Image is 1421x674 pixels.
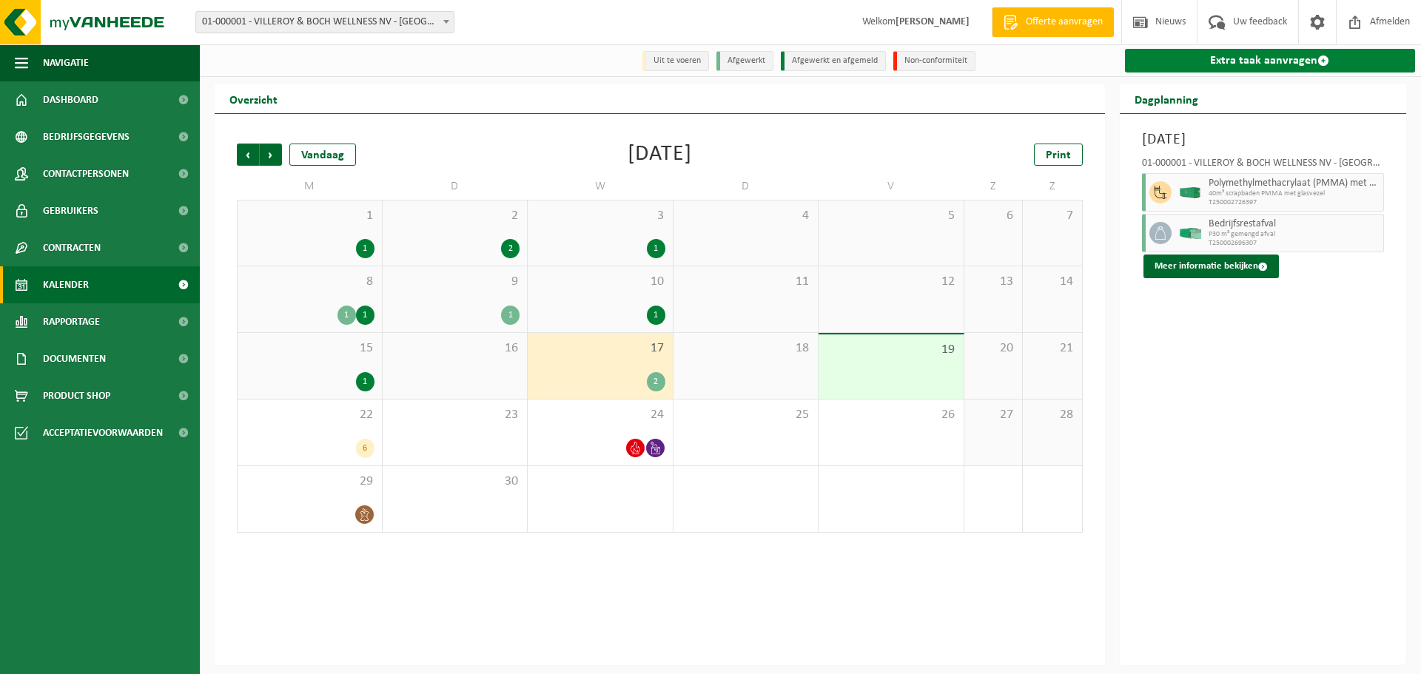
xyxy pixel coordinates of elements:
[535,340,665,357] span: 17
[237,144,259,166] span: Vorige
[819,173,964,200] td: V
[245,407,374,423] span: 22
[1179,228,1201,239] img: HK-XP-30-GN-00
[896,16,970,27] strong: [PERSON_NAME]
[43,44,89,81] span: Navigatie
[43,266,89,303] span: Kalender
[356,372,374,391] div: 1
[245,274,374,290] span: 8
[245,208,374,224] span: 1
[1209,178,1380,189] span: Polymethylmethacrylaat (PMMA) met glasvezel
[647,306,665,325] div: 1
[1209,218,1380,230] span: Bedrijfsrestafval
[390,340,520,357] span: 16
[196,12,454,33] span: 01-000001 - VILLEROY & BOCH WELLNESS NV - ROESELARE
[781,51,886,71] li: Afgewerkt en afgemeld
[535,407,665,423] span: 24
[1209,239,1380,248] span: T250002696307
[673,173,819,200] td: D
[528,173,673,200] td: W
[337,306,356,325] div: 1
[1143,255,1279,278] button: Meer informatie bekijken
[383,173,528,200] td: D
[43,118,130,155] span: Bedrijfsgegevens
[826,208,956,224] span: 5
[390,274,520,290] span: 9
[681,340,811,357] span: 18
[237,173,383,200] td: M
[647,239,665,258] div: 1
[681,208,811,224] span: 4
[1030,208,1074,224] span: 7
[43,81,98,118] span: Dashboard
[642,51,709,71] li: Uit te voeren
[245,340,374,357] span: 15
[1022,15,1106,30] span: Offerte aanvragen
[501,306,520,325] div: 1
[1034,144,1083,166] a: Print
[1179,187,1201,198] img: HK-XC-40-GN-00
[356,239,374,258] div: 1
[1030,274,1074,290] span: 14
[390,208,520,224] span: 2
[356,439,374,458] div: 6
[716,51,773,71] li: Afgewerkt
[1209,198,1380,207] span: T250002726397
[260,144,282,166] span: Volgende
[1209,189,1380,198] span: 40m³ scrapbaden PMMA met glasvezel
[1209,230,1380,239] span: P30 m³ gemengd afval
[245,474,374,490] span: 29
[356,306,374,325] div: 1
[43,229,101,266] span: Contracten
[1030,407,1074,423] span: 28
[535,208,665,224] span: 3
[992,7,1114,37] a: Offerte aanvragen
[289,144,356,166] div: Vandaag
[1142,158,1385,173] div: 01-000001 - VILLEROY & BOCH WELLNESS NV - [GEOGRAPHIC_DATA]
[43,155,129,192] span: Contactpersonen
[681,274,811,290] span: 11
[195,11,454,33] span: 01-000001 - VILLEROY & BOCH WELLNESS NV - ROESELARE
[681,407,811,423] span: 25
[1023,173,1082,200] td: Z
[1142,129,1385,151] h3: [DATE]
[893,51,975,71] li: Non-conformiteit
[1030,340,1074,357] span: 21
[43,340,106,377] span: Documenten
[647,372,665,391] div: 2
[390,474,520,490] span: 30
[1120,84,1213,113] h2: Dagplanning
[1125,49,1416,73] a: Extra taak aanvragen
[826,342,956,358] span: 19
[501,239,520,258] div: 2
[43,414,163,451] span: Acceptatievoorwaarden
[215,84,292,113] h2: Overzicht
[390,407,520,423] span: 23
[628,144,692,166] div: [DATE]
[972,340,1015,357] span: 20
[43,192,98,229] span: Gebruikers
[964,173,1024,200] td: Z
[972,208,1015,224] span: 6
[972,407,1015,423] span: 27
[826,274,956,290] span: 12
[43,377,110,414] span: Product Shop
[43,303,100,340] span: Rapportage
[1046,149,1071,161] span: Print
[535,274,665,290] span: 10
[826,407,956,423] span: 26
[972,274,1015,290] span: 13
